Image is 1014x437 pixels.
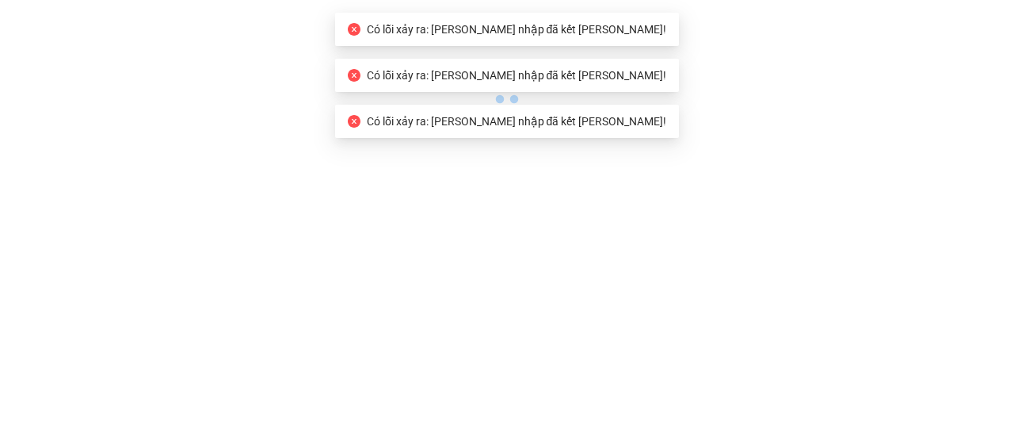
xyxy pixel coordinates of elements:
[367,23,667,36] span: Có lỗi xảy ra: [PERSON_NAME] nhập đã kết [PERSON_NAME]!
[348,115,360,128] span: close-circle
[348,69,360,82] span: close-circle
[367,115,667,128] span: Có lỗi xảy ra: [PERSON_NAME] nhập đã kết [PERSON_NAME]!
[367,69,667,82] span: Có lỗi xảy ra: [PERSON_NAME] nhập đã kết [PERSON_NAME]!
[348,23,360,36] span: close-circle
